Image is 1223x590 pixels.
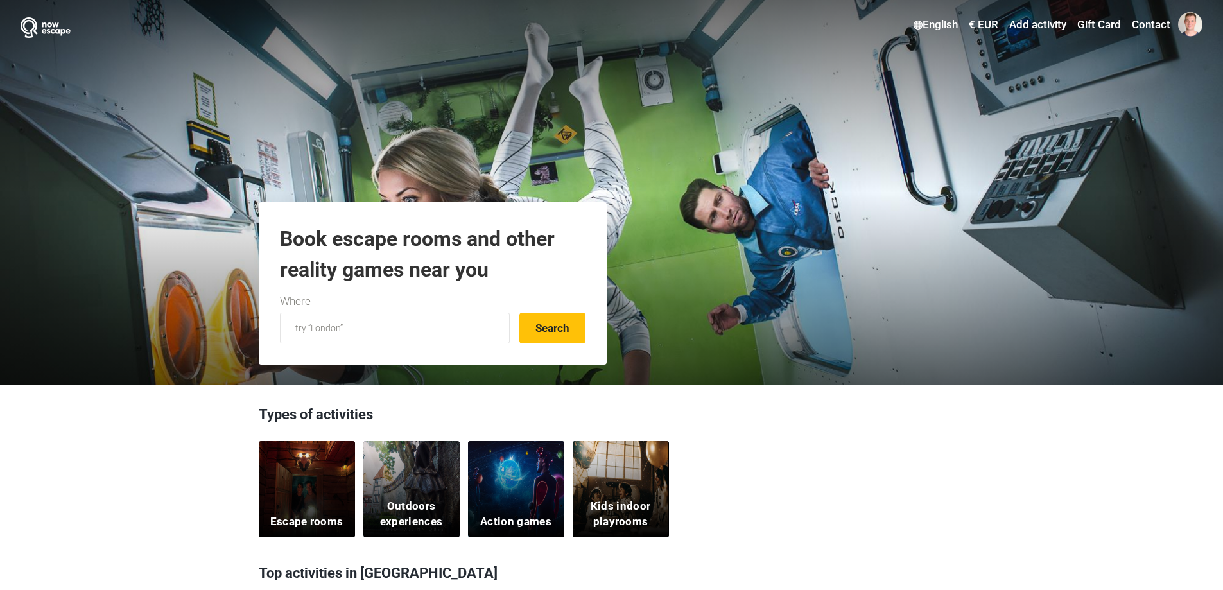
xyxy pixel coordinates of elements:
a: € EUR [966,13,1002,37]
a: Escape rooms [259,441,355,537]
a: English [910,13,961,37]
h3: Top activities in [GEOGRAPHIC_DATA] [259,557,965,590]
a: Outdoors experiences [363,441,460,537]
a: Add activity [1006,13,1070,37]
a: Gift Card [1074,13,1124,37]
h5: Outdoors experiences [371,499,451,530]
img: Nowescape logo [21,17,71,38]
label: Where [280,293,311,310]
img: English [914,21,923,30]
a: Contact [1129,13,1174,37]
h1: Book escape rooms and other reality games near you [280,223,585,285]
h5: Kids indoor playrooms [580,499,661,530]
h3: Types of activities [259,404,965,431]
input: try “London” [280,313,510,343]
a: Action games [468,441,564,537]
a: Kids indoor playrooms [573,441,669,537]
h5: Escape rooms [270,514,343,530]
h5: Action games [480,514,551,530]
button: Search [519,313,585,343]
